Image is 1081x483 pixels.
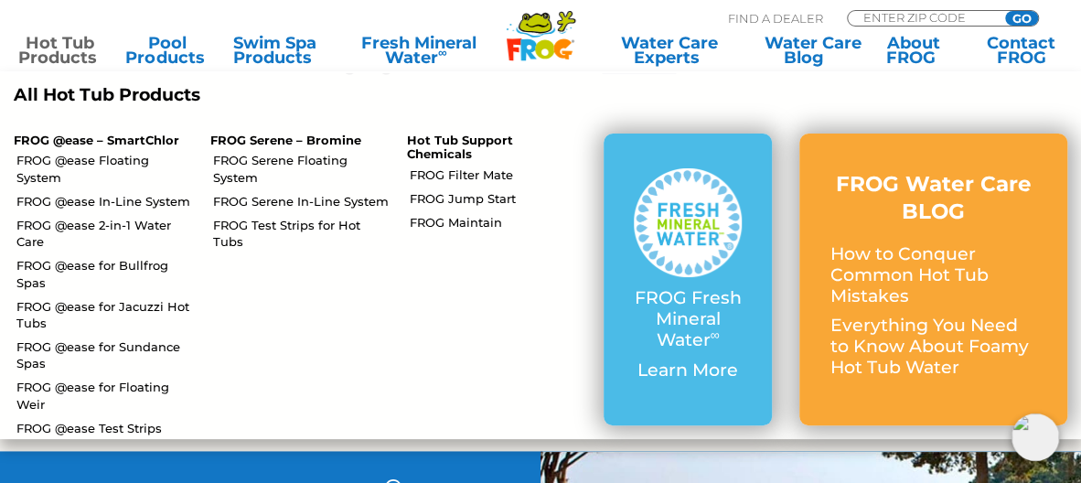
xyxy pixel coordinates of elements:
sup: ∞ [710,327,719,343]
p: Find A Dealer [728,10,823,27]
sup: ∞ [438,45,447,59]
p: FROG Fresh Mineral Water [634,288,743,350]
a: All Hot Tub Products [14,85,527,106]
a: FROG Serene Floating System [213,152,393,185]
a: FROG @ease In-Line System [16,193,197,209]
input: GO [1005,11,1038,26]
p: FROG @ease – SmartChlor [14,134,183,148]
a: FROG Test Strips for Hot Tubs [213,217,393,250]
a: Fresh MineralWater∞ [340,36,497,65]
h3: FROG Water Care BLOG [829,171,1036,226]
a: PoolProducts [125,36,209,65]
a: FROG @ease Test Strips [16,420,197,436]
p: Everything You Need to Know About Foamy Hot Tub Water [829,316,1036,378]
p: Learn More [634,360,743,381]
a: Hot TubProducts [18,36,102,65]
a: ContactFROG [979,36,1063,65]
p: FROG Serene – Bromine [210,134,380,148]
a: FROG Filter Mate [410,166,590,183]
a: FROG @ease for Floating Weir [16,379,197,412]
p: How to Conquer Common Hot Tub Mistakes [829,244,1036,306]
a: FROG @ease 2-in-1 Water Care [16,217,197,250]
a: FROG Jump Start [410,190,590,207]
input: Zip Code Form [862,11,985,24]
a: FROG Serene In-Line System [213,193,393,209]
a: Water CareBlog [765,36,848,65]
img: openIcon [1011,413,1059,461]
a: FROG Fresh Mineral Water∞ Learn More [634,168,743,390]
a: AboutFROG [872,36,955,65]
a: FROG @ease for Jacuzzi Hot Tubs [16,298,197,331]
a: FROG @ease for Sundance Spas [16,338,197,371]
a: FROG Maintain [410,214,590,231]
a: FROG @ease Floating System [16,152,197,185]
a: Water CareExperts [598,36,741,65]
a: Swim SpaProducts [233,36,316,65]
a: FROG Water Care BLOG How to Conquer Common Hot Tub Mistakes Everything You Need to Know About Foa... [829,171,1036,388]
p: Hot Tub Support Chemicals [407,134,576,162]
a: FROG @ease for Bullfrog Spas [16,257,197,290]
